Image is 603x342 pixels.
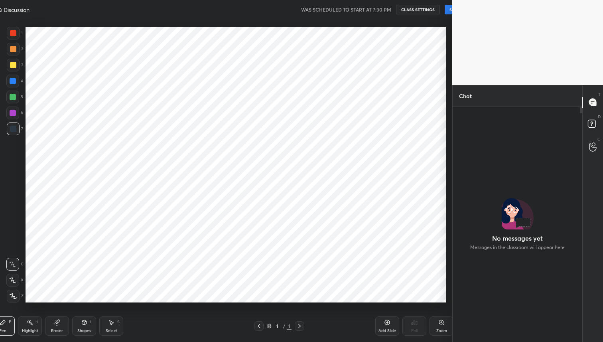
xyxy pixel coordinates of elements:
p: G [597,136,601,142]
div: 4 [6,75,23,87]
div: 1 [287,322,292,330]
div: Z [7,290,24,302]
div: 6 [6,107,23,119]
button: START CLASS [445,5,481,14]
div: Zoom [436,329,447,333]
div: 2 [7,43,23,55]
div: P [9,320,11,324]
div: 3 [7,59,23,71]
button: CLASS SETTINGS [396,5,440,14]
div: 1 [273,324,281,328]
div: Eraser [51,329,63,333]
div: H [35,320,38,324]
p: Chat [453,85,478,107]
h5: WAS SCHEDULED TO START AT 7:30 PM [301,6,391,13]
div: S [117,320,120,324]
div: 5 [6,91,23,103]
p: T [598,91,601,97]
div: Highlight [22,329,38,333]
div: / [283,324,285,328]
div: Shapes [77,329,91,333]
div: 7 [7,123,23,135]
p: D [598,114,601,120]
div: Select [106,329,117,333]
div: X [6,274,24,287]
div: 1 [7,27,23,40]
div: L [90,320,93,324]
div: Add Slide [378,329,396,333]
div: C [6,258,24,271]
